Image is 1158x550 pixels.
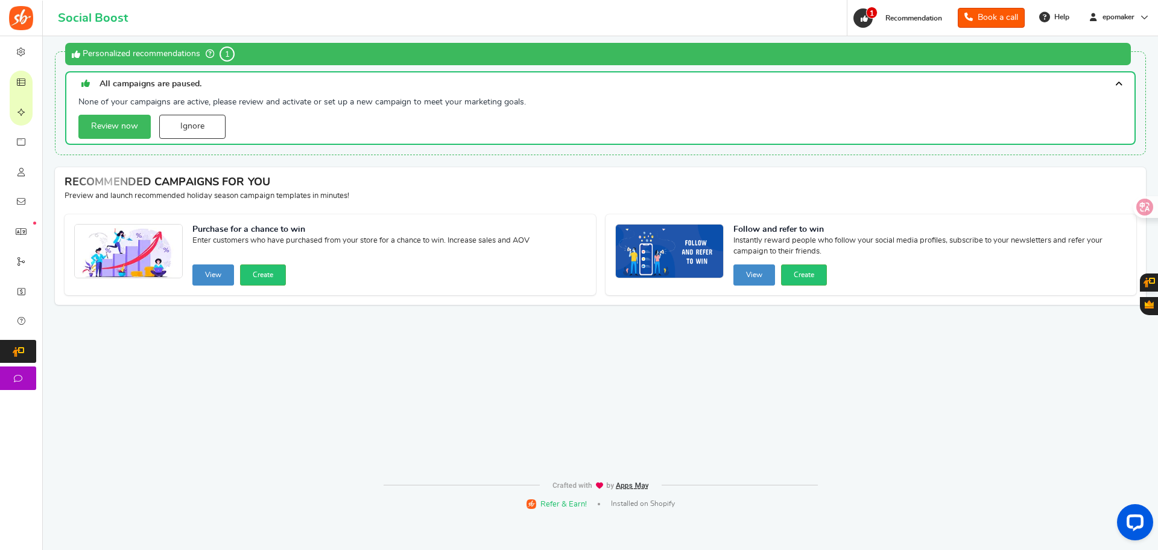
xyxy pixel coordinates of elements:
button: View [192,264,234,286]
button: View [733,264,775,286]
span: All campaigns are paused. [100,80,201,88]
img: Recommended Campaigns [616,225,723,279]
img: img-footer.webp [552,482,650,490]
h1: Social Boost [58,11,128,25]
span: 1 [220,46,235,62]
span: Installed on Shopify [611,499,675,509]
span: Gratisfaction [1145,300,1154,309]
span: | [598,503,600,505]
img: Social Boost [9,6,33,30]
button: Create [781,264,827,286]
a: Review now [78,115,151,139]
a: Help [1034,7,1075,27]
span: epomaker [1098,12,1139,22]
span: Instantly reward people who follow your social media profiles, subscribe to your newsletters and ... [733,235,1127,260]
a: Book a call [958,8,1025,28]
a: Ignore [159,115,226,139]
strong: Purchase for a chance to win [192,224,530,236]
span: Recommendation [885,14,942,22]
iframe: LiveChat chat widget [1107,499,1158,550]
a: Refer & Earn! [527,498,587,510]
div: Personalized recommendations [65,43,1131,65]
p: None of your campaigns are active, please review and activate or set up a new campaign to meet yo... [78,97,1128,109]
p: Preview and launch recommended holiday season campaign templates in minutes! [65,191,1136,202]
span: Help [1051,12,1069,22]
button: Create [240,264,286,286]
h4: RECOMMENDED CAMPAIGNS FOR YOU [65,177,1136,189]
img: Recommended Campaigns [75,225,182,279]
button: Gratisfaction [1140,297,1158,315]
a: 1 Recommendation [852,8,948,28]
span: Enter customers who have purchased from your store for a chance to win. Increase sales and AOV [192,235,530,260]
span: 1 [866,7,878,19]
em: New [33,222,36,225]
strong: Follow and refer to win [733,224,1127,236]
